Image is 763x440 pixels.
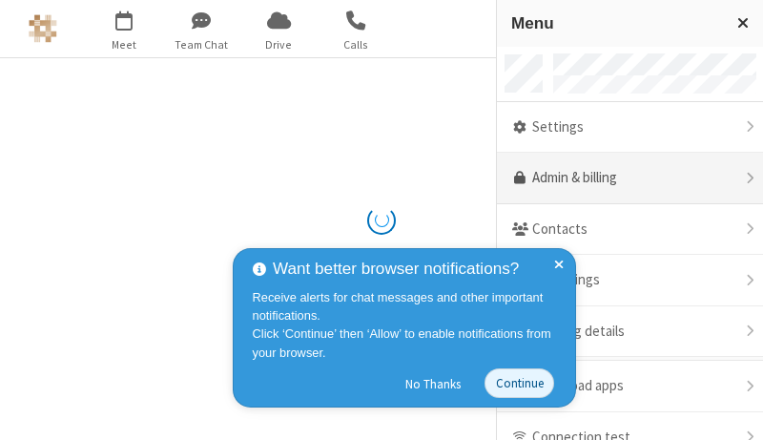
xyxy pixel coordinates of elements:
[273,257,519,282] span: Want better browser notifications?
[320,36,392,53] span: Calls
[396,368,471,399] button: No Thanks
[243,36,315,53] span: Drive
[497,102,763,154] div: Settings
[253,288,562,362] div: Receive alerts for chat messages and other important notifications. Click ‘Continue’ then ‘Allow’...
[497,306,763,358] div: Meeting details
[29,14,57,43] img: Astra
[89,36,160,53] span: Meet
[497,153,763,204] a: Admin & billing
[497,204,763,256] div: Contacts
[497,361,763,412] div: Download apps
[166,36,237,53] span: Team Chat
[497,255,763,306] div: Recordings
[511,14,720,32] h3: Menu
[485,368,554,398] button: Continue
